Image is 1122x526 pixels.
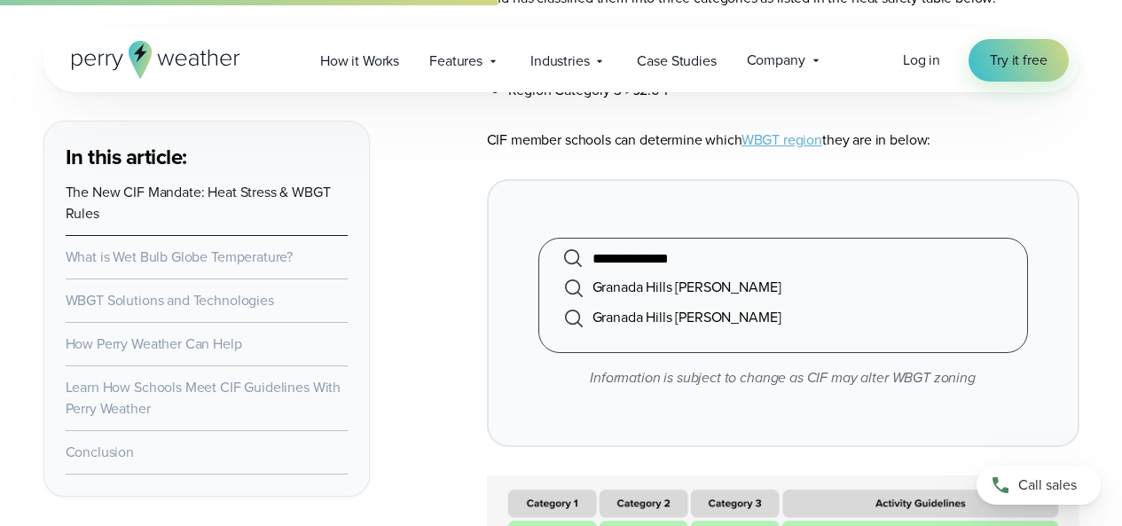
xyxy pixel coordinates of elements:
li: Granada Hills [PERSON_NAME] [561,302,1006,333]
a: How Perry Weather Can Help [66,334,242,354]
a: WBGT region [741,130,822,150]
span: Log in [903,50,940,70]
p: CIF member schools can determine which they are in below: [487,130,1079,151]
a: Log in [903,50,940,71]
span: Try it free [990,50,1047,71]
p: Information is subject to change as CIF may alter WBGT zoning [538,367,1028,389]
span: Features [429,51,483,72]
a: Call sales [977,466,1101,505]
span: Call sales [1018,475,1077,496]
a: Case Studies [622,43,731,79]
a: Learn How Schools Meet CIF Guidelines With Perry Weather [66,377,341,419]
a: The New CIF Mandate: Heat Stress & WBGT Rules [66,182,331,224]
span: Industries [530,51,589,72]
a: Try it free [969,39,1068,82]
a: What is Wet Bulb Globe Temperature? [66,247,294,267]
a: Conclusion [66,442,134,462]
li: Granada Hills [PERSON_NAME] [561,272,1006,302]
a: WBGT Solutions and Technologies [66,290,274,310]
span: How it Works [320,51,399,72]
span: Company [747,50,805,71]
span: Case Studies [637,51,716,72]
a: How it Works [305,43,414,79]
h3: In this article: [66,143,348,171]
